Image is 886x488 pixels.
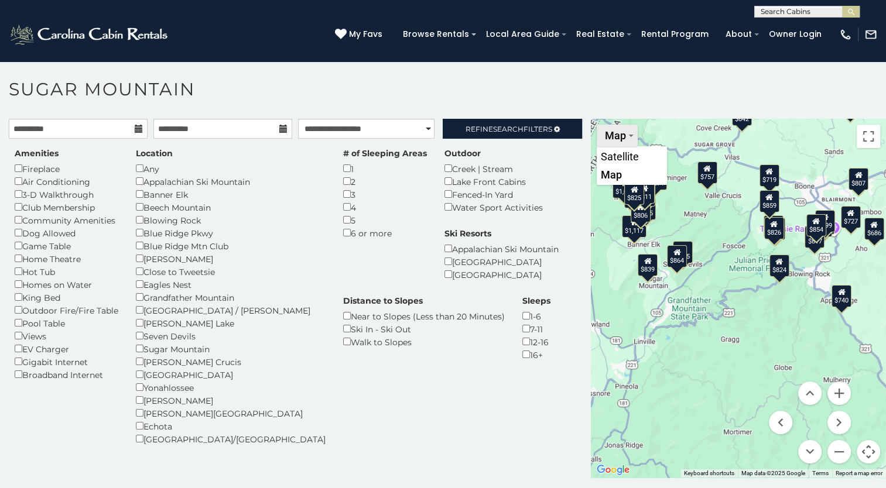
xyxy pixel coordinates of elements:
div: Fireplace [15,162,118,175]
button: Change map style [597,125,638,146]
div: 3 [343,188,427,201]
div: $811 [634,181,654,203]
label: Outdoor [444,147,481,159]
div: Dog Allowed [15,226,118,239]
div: $605 [635,198,655,220]
div: $824 [769,254,789,276]
div: Ski In - Ski Out [343,322,505,335]
a: Owner Login [763,25,827,43]
a: Terms (opens in new tab) [812,470,829,476]
div: $1,033 [613,176,637,198]
div: $817 [805,225,825,248]
div: 7-11 [522,322,550,335]
span: Refine Filters [466,125,552,133]
div: 16+ [522,348,550,361]
div: [GEOGRAPHIC_DATA] / [PERSON_NAME] [136,304,326,317]
div: [PERSON_NAME][GEOGRAPHIC_DATA] [136,407,326,420]
div: Outdoor Fire/Fire Table [15,304,118,317]
div: Blue Ridge Pkwy [136,226,326,239]
span: Map [605,129,626,142]
button: Map camera controls [857,440,880,463]
span: My Favs [349,28,382,40]
div: $727 [840,205,860,228]
div: 3-D Walkthrough [15,188,118,201]
div: 2 [343,175,427,188]
a: About [720,25,758,43]
div: 6 or more [343,226,427,239]
div: [GEOGRAPHIC_DATA] [444,255,559,268]
div: Beech Mountain [136,201,326,214]
button: Move up [798,382,822,405]
div: $859 [760,190,779,212]
div: Lake Front Cabins [444,175,543,188]
div: $757 [697,161,717,183]
a: My Favs [335,28,385,41]
div: $719 [760,164,779,186]
button: Move down [798,440,822,463]
div: $826 [764,217,784,239]
div: $806 [631,200,651,222]
button: Keyboard shortcuts [684,469,734,477]
div: Club Membership [15,201,118,214]
div: $854 [806,214,826,236]
div: [GEOGRAPHIC_DATA]/[GEOGRAPHIC_DATA] [136,432,326,445]
div: Seven Devils [136,329,326,342]
div: Pool Table [15,317,118,329]
div: Hot Tub [15,265,118,278]
div: Near to Slopes (Less than 20 Minutes) [343,310,505,322]
div: Air Conditioning [15,175,118,188]
div: $760 [764,215,784,237]
div: [PERSON_NAME] Crucis [136,355,326,368]
div: $656 [765,218,785,240]
div: Community Amenities [15,214,118,226]
div: 5 [343,214,427,226]
div: $799 [815,210,835,232]
div: 1 [343,162,427,175]
div: [GEOGRAPHIC_DATA] [136,368,326,381]
button: Move right [827,411,851,434]
label: Location [136,147,173,159]
img: White-1-2.png [9,23,171,46]
div: Views [15,329,118,342]
ul: Change map style [597,146,667,185]
div: Grandfather Mountain [136,291,326,304]
div: $839 [638,254,658,276]
div: [PERSON_NAME] Lake [136,317,326,329]
div: King Bed [15,291,118,304]
div: $686 [864,218,884,240]
div: $864 [667,245,687,267]
div: $807 [849,167,868,190]
div: $825 [624,182,644,204]
div: Water Sport Activities [444,201,543,214]
label: Sleeps [522,295,550,307]
div: Any [136,162,326,175]
img: Google [594,462,632,477]
img: mail-regular-white.png [864,28,877,41]
div: 1-6 [522,310,550,322]
img: phone-regular-white.png [839,28,852,41]
div: Echota [136,420,326,432]
div: Creek | Stream [444,162,543,175]
div: [PERSON_NAME] [136,252,326,265]
div: 12-16 [522,335,550,348]
span: Map data ©2025 Google [741,470,805,476]
label: Amenities [15,147,59,159]
div: [GEOGRAPHIC_DATA] [444,268,559,281]
div: Appalachian Ski Mountain [136,175,326,188]
div: Blue Ridge Mtn Club [136,239,326,252]
button: Move left [769,411,792,434]
div: Game Table [15,239,118,252]
span: Search [493,125,524,133]
div: Gigabit Internet [15,355,118,368]
div: Fenced-In Yard [444,188,543,201]
div: $761 [635,184,655,206]
a: Browse Rentals [397,25,475,43]
a: Local Area Guide [480,25,565,43]
button: Toggle fullscreen view [857,125,880,148]
div: $740 [832,285,851,307]
li: Show street map [598,166,666,184]
a: Report a map error [836,470,882,476]
a: Real Estate [570,25,630,43]
a: RefineSearchFilters [443,119,581,139]
div: Walk to Slopes [343,335,505,348]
